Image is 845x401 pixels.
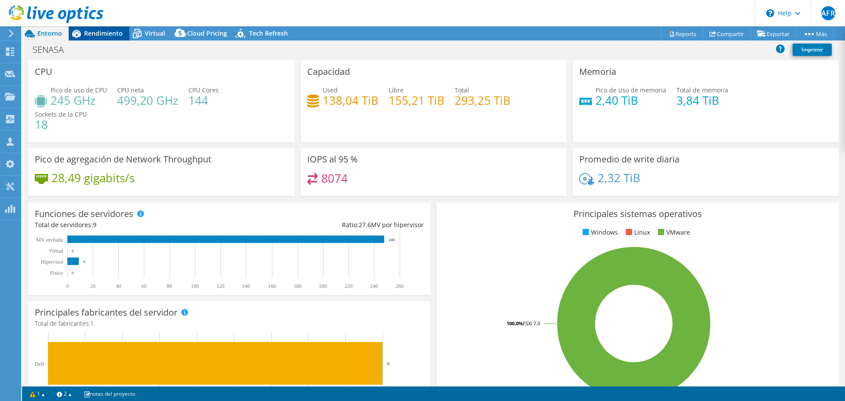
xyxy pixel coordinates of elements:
[93,221,96,229] span: 9
[396,283,404,289] text: 260
[387,361,389,366] text: 9
[49,248,64,254] text: Virtual
[117,96,178,105] h4: 499,20 GHz
[50,270,63,276] tspan: Físico
[676,96,728,105] h4: 3,84 TiB
[389,86,404,94] span: Libre
[242,283,250,289] text: 140
[656,228,690,237] li: VMware
[35,155,211,164] h3: Pico de agregación de Network Throughput
[389,238,395,242] text: 248
[35,319,424,328] h4: Total de fabricantes:
[35,120,87,129] h4: 18
[323,96,378,105] h4: 138,04 TiB
[35,110,87,118] span: Sockets de la CPU
[796,27,834,40] a: Más
[72,271,74,275] text: 0
[37,29,62,37] span: Entorno
[66,283,69,289] text: 0
[793,44,832,56] a: Imprimir
[766,9,774,17] svg: \n
[321,173,348,183] h4: 8074
[51,388,78,399] a: 2
[51,96,107,105] h4: 245 GHz
[90,319,94,327] span: 1
[370,283,378,289] text: 240
[29,45,77,55] h1: SENASA
[268,283,276,289] text: 160
[24,388,51,399] a: 1
[661,27,703,40] a: Reports
[35,209,133,219] h3: Funciones de servidores
[821,6,835,20] span: AFR
[167,283,172,289] text: 80
[523,320,540,327] tspan: ESXi 7.0
[455,86,469,94] span: Total
[249,29,288,37] span: Tech Refresh
[624,228,650,237] li: Linux
[191,283,199,289] text: 100
[51,173,135,183] h4: 28,49 gigabits/s
[72,249,74,253] text: 0
[188,96,219,105] h4: 144
[41,259,63,265] text: Hipervisor
[35,67,52,77] h3: CPU
[294,283,301,289] text: 180
[703,27,751,40] a: Compartir
[217,283,224,289] text: 120
[595,96,666,105] h4: 2,40 TiB
[307,67,350,77] h3: Capacidad
[579,67,616,77] h3: Memoria
[36,237,63,243] text: MV invitada
[345,283,353,289] text: 220
[145,29,165,37] span: Virtual
[443,209,832,219] h3: Principales sistemas operativos
[35,308,177,317] h3: Principales fabricantes del servidor
[77,388,141,399] a: notas del proyecto
[579,155,680,164] h3: Promedio de write diaria
[116,283,121,289] text: 40
[580,228,618,237] li: Windows
[35,220,229,230] div: Total de servidores:
[187,29,227,37] span: Cloud Pricing
[507,320,523,327] tspan: 100.0%
[307,155,358,164] h3: IOPS al 95 %
[229,220,424,230] div: Ratio: MV por hipervisor
[51,86,107,94] span: Pico de uso de CPU
[84,29,123,37] span: Rendimiento
[455,96,511,105] h4: 293,25 TiB
[141,283,147,289] text: 60
[595,86,666,94] span: Pico de uso de memoria
[676,86,728,94] span: Total de memoria
[35,361,44,367] text: Dell
[389,96,445,105] h4: 155,21 TiB
[188,86,219,94] span: CPU Cores
[323,86,338,94] span: Used
[359,221,371,229] span: 27.6
[750,27,797,40] a: Exportar
[90,283,96,289] text: 20
[117,86,144,94] span: CPU neta
[598,173,640,183] h4: 2,32 TiB
[83,260,85,264] text: 9
[319,283,327,289] text: 200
